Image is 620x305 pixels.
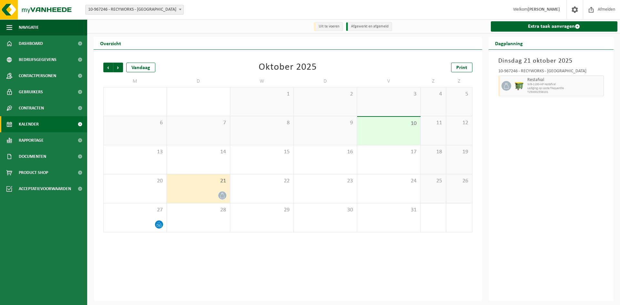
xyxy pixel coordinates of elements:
[19,148,46,165] span: Documenten
[19,165,48,181] span: Product Shop
[360,91,417,98] span: 3
[103,76,167,87] td: M
[498,69,604,76] div: 10-967246 - RECYWORKS - [GEOGRAPHIC_DATA]
[449,178,469,185] span: 26
[233,178,290,185] span: 22
[19,132,44,148] span: Rapportage
[297,178,354,185] span: 23
[19,68,56,84] span: Contactpersonen
[346,22,392,31] li: Afgewerkt en afgemeld
[527,77,602,83] span: Restafval
[259,63,317,72] div: Oktober 2025
[424,119,443,127] span: 11
[297,119,354,127] span: 9
[527,86,602,90] span: Lediging op vaste frequentie
[514,81,524,91] img: WB-1100-HPE-GN-50
[19,52,57,68] span: Bedrijfsgegevens
[527,90,602,94] span: T250002556101
[85,5,184,15] span: 10-967246 - RECYWORKS - OOSTNIEUWKERKE
[170,207,227,214] span: 28
[170,119,227,127] span: 7
[297,148,354,156] span: 16
[19,36,43,52] span: Dashboard
[107,207,163,214] span: 27
[233,91,290,98] span: 1
[357,76,421,87] td: V
[449,119,469,127] span: 12
[233,207,290,214] span: 29
[360,207,417,214] span: 31
[233,148,290,156] span: 15
[103,63,113,72] span: Vorige
[294,76,357,87] td: D
[86,5,183,14] span: 10-967246 - RECYWORKS - OOSTNIEUWKERKE
[107,178,163,185] span: 20
[167,76,231,87] td: D
[126,63,155,72] div: Vandaag
[424,178,443,185] span: 25
[19,116,39,132] span: Kalender
[19,19,39,36] span: Navigatie
[19,100,44,116] span: Contracten
[424,91,443,98] span: 4
[170,148,227,156] span: 14
[456,65,467,70] span: Print
[489,37,529,49] h2: Dagplanning
[449,148,469,156] span: 19
[297,91,354,98] span: 2
[527,83,602,86] span: WB-1100-HP restafval
[424,148,443,156] span: 18
[360,178,417,185] span: 24
[449,91,469,98] span: 5
[107,119,163,127] span: 6
[528,7,560,12] strong: [PERSON_NAME]
[491,21,618,32] a: Extra taak aanvragen
[498,56,604,66] h3: Dinsdag 21 oktober 2025
[360,148,417,156] span: 17
[94,37,128,49] h2: Overzicht
[230,76,294,87] td: W
[233,119,290,127] span: 8
[451,63,472,72] a: Print
[107,148,163,156] span: 13
[170,178,227,185] span: 21
[19,84,43,100] span: Gebruikers
[421,76,447,87] td: Z
[446,76,472,87] td: Z
[297,207,354,214] span: 30
[113,63,123,72] span: Volgende
[314,22,343,31] li: Uit te voeren
[19,181,71,197] span: Acceptatievoorwaarden
[360,120,417,127] span: 10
